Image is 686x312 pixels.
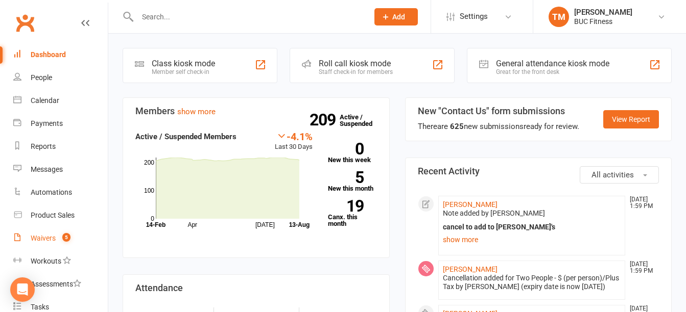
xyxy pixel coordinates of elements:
a: 0New this week [328,143,377,163]
a: Messages [13,158,108,181]
div: Member self check-in [152,68,215,75]
div: Great for the front desk [496,68,609,75]
div: Cancellation added for Two People - $ (per person)/Plus Tax by [PERSON_NAME] (expiry date is now ... [443,274,621,291]
strong: 209 [310,112,340,127]
div: Messages [31,165,63,173]
a: Waivers 5 [13,227,108,250]
span: Add [392,13,405,21]
span: Settings [460,5,488,28]
time: [DATE] 1:59 PM [625,261,658,274]
strong: 5 [328,170,364,185]
a: Workouts [13,250,108,273]
a: show more [177,107,216,116]
a: Assessments [13,273,108,296]
div: Calendar [31,96,59,105]
a: Clubworx [12,10,38,36]
div: Roll call kiosk mode [319,59,393,68]
div: General attendance kiosk mode [496,59,609,68]
a: View Report [603,110,659,128]
button: Add [374,8,418,25]
a: Product Sales [13,204,108,227]
div: Open Intercom Messenger [10,277,35,302]
strong: 625 [450,122,464,131]
a: [PERSON_NAME] [443,200,498,209]
div: People [31,73,52,82]
a: People [13,66,108,89]
a: 5New this month [328,171,377,192]
h3: New "Contact Us" form submissions [418,106,579,116]
div: Tasks [31,303,49,311]
div: There are new submissions ready for review. [418,120,579,133]
a: 19Canx. this month [328,200,377,227]
h3: Attendance [135,283,377,293]
a: 209Active / Suspended [340,106,385,135]
div: Assessments [31,280,81,288]
h3: Recent Activity [418,166,659,176]
div: cancel to add to [PERSON_NAME]'s [443,223,621,231]
h3: Members [135,106,377,116]
strong: 0 [328,141,364,157]
div: Workouts [31,257,61,265]
div: BUC Fitness [574,17,632,26]
input: Search... [134,10,361,24]
span: All activities [592,170,634,179]
a: show more [443,232,621,247]
div: Waivers [31,234,56,242]
div: Class kiosk mode [152,59,215,68]
time: [DATE] 1:59 PM [625,196,658,210]
div: Dashboard [31,50,66,59]
div: [PERSON_NAME] [574,8,632,17]
a: Calendar [13,89,108,112]
div: Staff check-in for members [319,68,393,75]
a: Reports [13,135,108,158]
div: TM [549,7,569,27]
div: Product Sales [31,211,75,219]
div: -4.1% [275,131,313,142]
a: Dashboard [13,43,108,66]
strong: Active / Suspended Members [135,132,236,141]
div: Automations [31,188,72,196]
div: Note added by [PERSON_NAME] [443,209,621,218]
a: Payments [13,112,108,135]
div: Last 30 Days [275,131,313,152]
strong: 19 [328,198,364,214]
button: All activities [580,166,659,184]
span: 5 [62,233,70,242]
a: Automations [13,181,108,204]
div: Reports [31,142,56,150]
a: [PERSON_NAME] [443,265,498,273]
div: Payments [31,119,63,127]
